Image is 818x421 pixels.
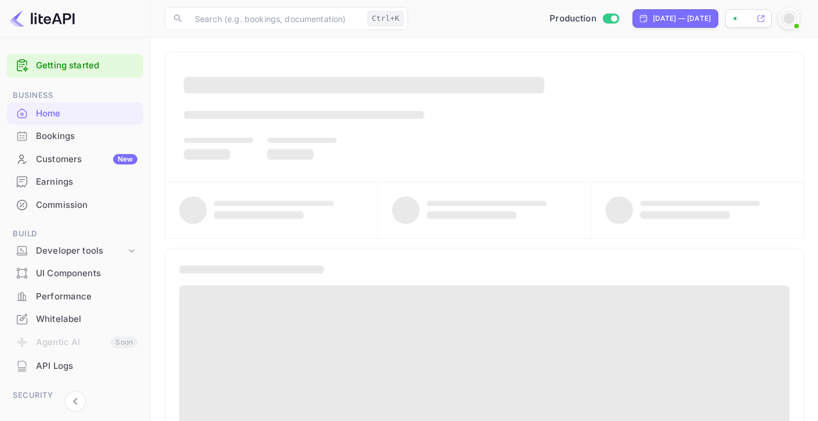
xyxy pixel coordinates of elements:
a: Commission [7,194,143,215]
a: Getting started [36,59,137,72]
div: Whitelabel [36,313,137,326]
a: Whitelabel [7,308,143,330]
div: API Logs [7,355,143,378]
div: Whitelabel [7,308,143,331]
div: Performance [7,285,143,308]
div: Ctrl+K [368,11,403,26]
a: Bookings [7,125,143,147]
a: CustomersNew [7,148,143,170]
div: Earnings [36,175,137,189]
div: Commission [7,194,143,217]
div: Click to change the date range period [632,9,718,28]
span: Build [7,228,143,240]
div: UI Components [36,267,137,280]
div: Developer tools [36,244,126,258]
div: Team management [36,407,137,420]
span: Business [7,89,143,102]
div: UI Components [7,262,143,285]
div: Commission [36,199,137,212]
a: API Logs [7,355,143,376]
div: Developer tools [7,241,143,261]
button: Collapse navigation [65,391,86,412]
a: Performance [7,285,143,307]
a: UI Components [7,262,143,284]
div: Bookings [36,130,137,143]
div: Earnings [7,171,143,193]
div: Home [36,107,137,120]
span: Production [550,12,597,25]
a: Home [7,102,143,124]
div: Bookings [7,125,143,148]
div: API Logs [36,360,137,373]
div: [DATE] — [DATE] [653,13,711,24]
div: Performance [36,290,137,303]
div: Home [7,102,143,125]
div: Switch to Sandbox mode [545,12,623,25]
div: Customers [36,153,137,166]
input: Search (e.g. bookings, documentation) [188,7,363,30]
div: CustomersNew [7,148,143,171]
div: Getting started [7,54,143,78]
div: New [113,154,137,164]
a: Earnings [7,171,143,192]
img: LiteAPI logo [9,9,75,28]
span: Security [7,389,143,402]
